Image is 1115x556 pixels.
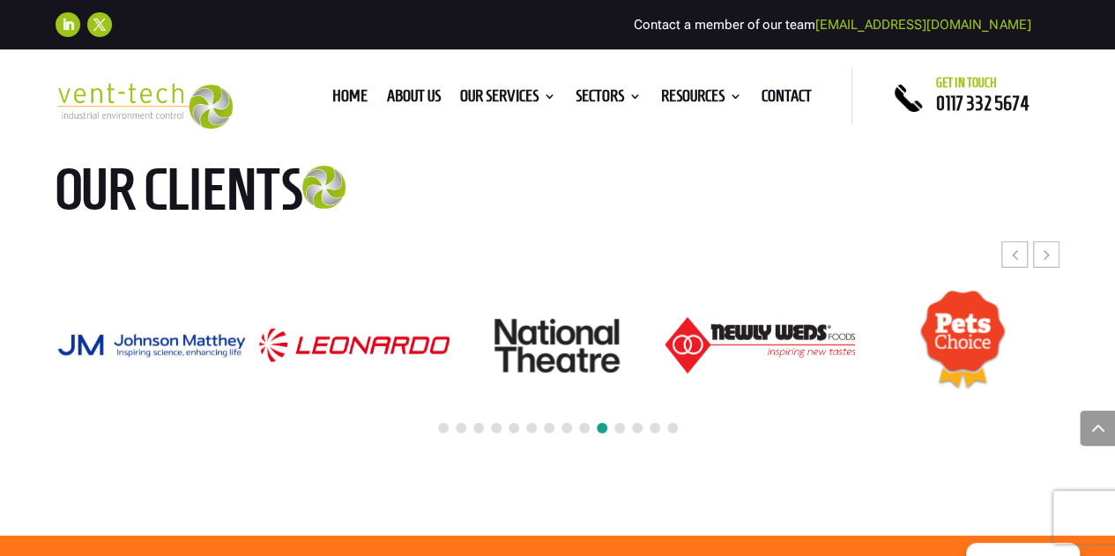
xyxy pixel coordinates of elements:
a: [EMAIL_ADDRESS][DOMAIN_NAME] [815,17,1030,33]
a: About us [387,90,441,109]
h2: Our clients [56,159,435,228]
a: Resources [661,90,742,109]
a: 0117 332 5674 [935,93,1029,114]
div: Next slide [1033,241,1059,268]
div: 18 / 24 [664,316,856,374]
a: Follow on X [87,12,112,37]
img: Pets Choice [918,290,1007,401]
div: 16 / 24 [258,328,450,363]
img: National Theatre [494,319,620,373]
div: Previous slide [1001,241,1028,268]
a: Home [332,90,368,109]
a: Contact [762,90,812,109]
img: Newly-Weds_Logo [665,317,855,373]
img: 2023-09-27T08_35_16.549ZVENT-TECH---Clear-background [56,83,232,128]
img: Logo_Leonardo [259,329,450,362]
div: 19 / 24 [866,289,1059,402]
a: Follow on LinkedIn [56,12,80,37]
div: 15 / 24 [56,332,248,359]
img: Johnson_Matthey_logo [56,333,247,358]
a: Sectors [576,90,642,109]
a: Our Services [460,90,556,109]
span: Contact a member of our team [634,17,1030,33]
span: Get in touch [935,76,996,90]
div: 17 / 24 [461,318,653,374]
